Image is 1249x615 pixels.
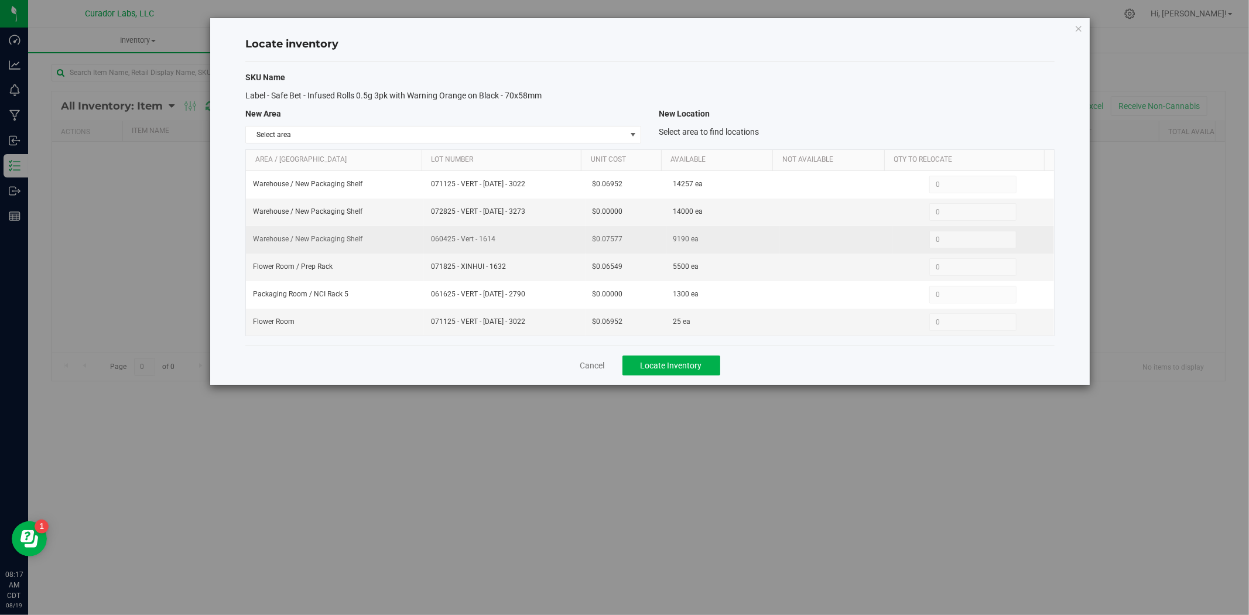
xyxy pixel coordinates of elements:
[255,155,418,165] a: Area / [GEOGRAPHIC_DATA]
[12,521,47,556] iframe: Resource center
[622,356,720,375] button: Locate Inventory
[673,289,699,300] span: 1300 ea
[35,520,49,534] iframe: Resource center unread badge
[431,234,579,245] span: 060425 - Vert - 1614
[253,289,348,300] span: Packaging Room / NCI Rack 5
[673,261,699,272] span: 5500 ea
[431,206,579,217] span: 072825 - VERT - [DATE] - 3273
[593,206,623,217] span: $0.00000
[659,127,759,136] span: Select area to find locations
[673,179,703,190] span: 14257 ea
[593,316,623,327] span: $0.06952
[593,234,623,245] span: $0.07577
[641,361,702,370] span: Locate Inventory
[245,109,281,118] span: New Area
[253,206,362,217] span: Warehouse / New Packaging Shelf
[253,179,362,190] span: Warehouse / New Packaging Shelf
[673,316,691,327] span: 25 ea
[245,73,285,82] span: SKU Name
[673,234,699,245] span: 9190 ea
[626,127,641,143] span: select
[431,289,579,300] span: 061625 - VERT - [DATE] - 2790
[431,316,579,327] span: 071125 - VERT - [DATE] - 3022
[670,155,768,165] a: Available
[431,155,577,165] a: Lot Number
[245,37,1055,52] h4: Locate inventory
[253,316,295,327] span: Flower Room
[894,155,1040,165] a: Qty to Relocate
[659,109,710,118] span: New Location
[431,261,579,272] span: 071825 - XINHUI - 1632
[782,155,880,165] a: Not Available
[245,91,542,100] span: Label - Safe Bet - Infused Rolls 0.5g 3pk with Warning Orange on Black - 70x58mm
[253,234,362,245] span: Warehouse / New Packaging Shelf
[593,261,623,272] span: $0.06549
[431,179,579,190] span: 071125 - VERT - [DATE] - 3022
[253,261,333,272] span: Flower Room / Prep Rack
[591,155,657,165] a: Unit Cost
[246,127,626,143] span: Select area
[593,289,623,300] span: $0.00000
[593,179,623,190] span: $0.06952
[673,206,703,217] span: 14000 ea
[580,360,605,371] a: Cancel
